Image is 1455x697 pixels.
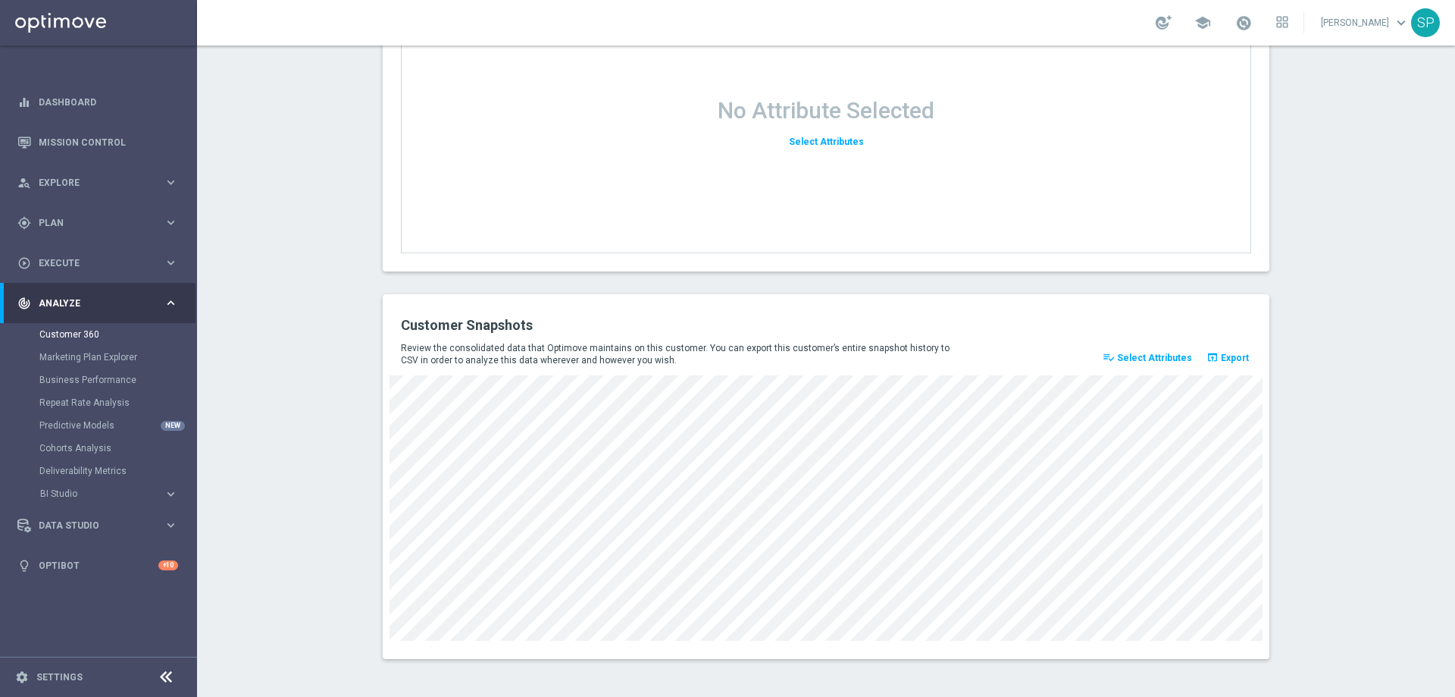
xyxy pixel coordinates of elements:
[164,175,178,190] i: keyboard_arrow_right
[161,421,185,431] div: NEW
[789,137,864,147] span: Select Attributes
[164,215,178,230] i: keyboard_arrow_right
[401,342,960,366] p: Review the consolidated data that Optimove maintains on this customer. You can export this custom...
[17,257,179,269] button: play_circle_outline Execute keyboard_arrow_right
[39,369,196,391] div: Business Performance
[164,518,178,532] i: keyboard_arrow_right
[17,520,179,532] button: Data Studio keyboard_arrow_right
[17,96,31,109] i: equalizer
[39,374,158,386] a: Business Performance
[39,178,164,187] span: Explore
[1393,14,1410,31] span: keyboard_arrow_down
[17,297,31,310] i: track_changes
[17,216,164,230] div: Plan
[1411,8,1440,37] div: SP
[164,487,178,501] i: keyboard_arrow_right
[17,519,164,532] div: Data Studio
[39,482,196,505] div: BI Studio
[39,323,196,346] div: Customer 360
[1206,351,1219,363] i: open_in_browser
[17,217,179,229] button: gps_fixed Plan keyboard_arrow_right
[39,437,196,460] div: Cohorts Analysis
[39,465,158,477] a: Deliverability Metrics
[39,82,178,122] a: Dashboard
[39,397,158,409] a: Repeat Rate Analysis
[17,297,179,309] button: track_changes Analyze keyboard_arrow_right
[15,670,29,684] i: settings
[1103,351,1115,363] i: playlist_add_check
[36,673,83,682] a: Settings
[17,122,178,162] div: Mission Control
[17,96,179,108] button: equalizer Dashboard
[17,176,164,190] div: Explore
[17,137,179,149] button: Mission Control
[40,489,149,498] span: BI Studio
[401,316,815,334] h2: Customer Snapshots
[39,122,178,162] a: Mission Control
[40,489,164,498] div: BI Studio
[17,177,179,189] button: person_search Explore keyboard_arrow_right
[1221,353,1249,363] span: Export
[17,256,164,270] div: Execute
[17,82,178,122] div: Dashboard
[39,419,158,432] a: Predictive Models
[17,560,179,572] button: lightbulb Optibot +10
[39,328,158,341] a: Customer 360
[39,391,196,414] div: Repeat Rate Analysis
[17,545,178,586] div: Optibot
[17,216,31,230] i: gps_fixed
[17,297,164,310] div: Analyze
[39,488,179,500] button: BI Studio keyboard_arrow_right
[39,218,164,228] span: Plan
[17,176,31,190] i: person_search
[39,299,164,308] span: Analyze
[1100,347,1194,369] button: playlist_add_check Select Attributes
[39,351,158,363] a: Marketing Plan Explorer
[39,460,196,482] div: Deliverability Metrics
[1319,11,1411,34] a: [PERSON_NAME]keyboard_arrow_down
[17,559,31,573] i: lightbulb
[17,256,31,270] i: play_circle_outline
[39,521,164,530] span: Data Studio
[1194,14,1211,31] span: school
[718,97,934,124] h1: No Attribute Selected
[1117,353,1192,363] span: Select Attributes
[39,442,158,454] a: Cohorts Analysis
[39,259,164,268] span: Execute
[1204,347,1251,369] button: open_in_browser Export
[164,296,178,310] i: keyboard_arrow_right
[39,346,196,369] div: Marketing Plan Explorer
[158,560,178,570] div: +10
[164,256,178,270] i: keyboard_arrow_right
[787,132,866,152] button: Select Attributes
[39,545,158,586] a: Optibot
[39,414,196,437] div: Predictive Models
